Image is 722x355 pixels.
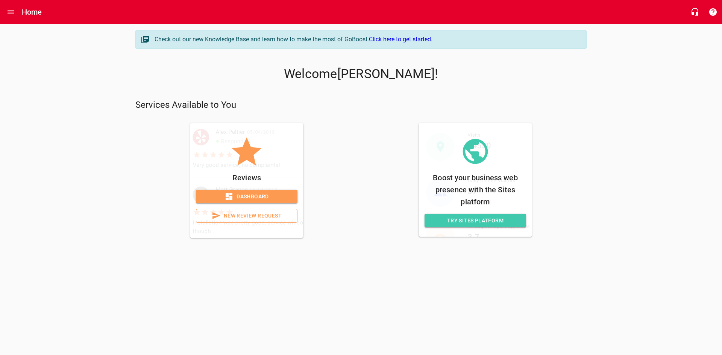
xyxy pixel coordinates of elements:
[369,36,432,43] a: Click here to get started.
[196,172,297,184] p: Reviews
[425,172,526,208] p: Boost your business web presence with the Sites platform
[686,3,704,21] button: Live Chat
[431,216,520,225] span: Try Sites Platform
[196,190,297,204] a: Dashboard
[155,35,579,44] div: Check out our new Knowledge Base and learn how to make the most of GoBoost.
[202,192,291,201] span: Dashboard
[135,66,587,82] p: Welcome [PERSON_NAME] !
[704,3,722,21] button: Support Portal
[2,3,20,21] button: Open drawer
[22,6,42,18] h6: Home
[135,99,587,111] p: Services Available to You
[196,209,297,223] a: New Review Request
[202,211,291,221] span: New Review Request
[425,214,526,228] a: Try Sites Platform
